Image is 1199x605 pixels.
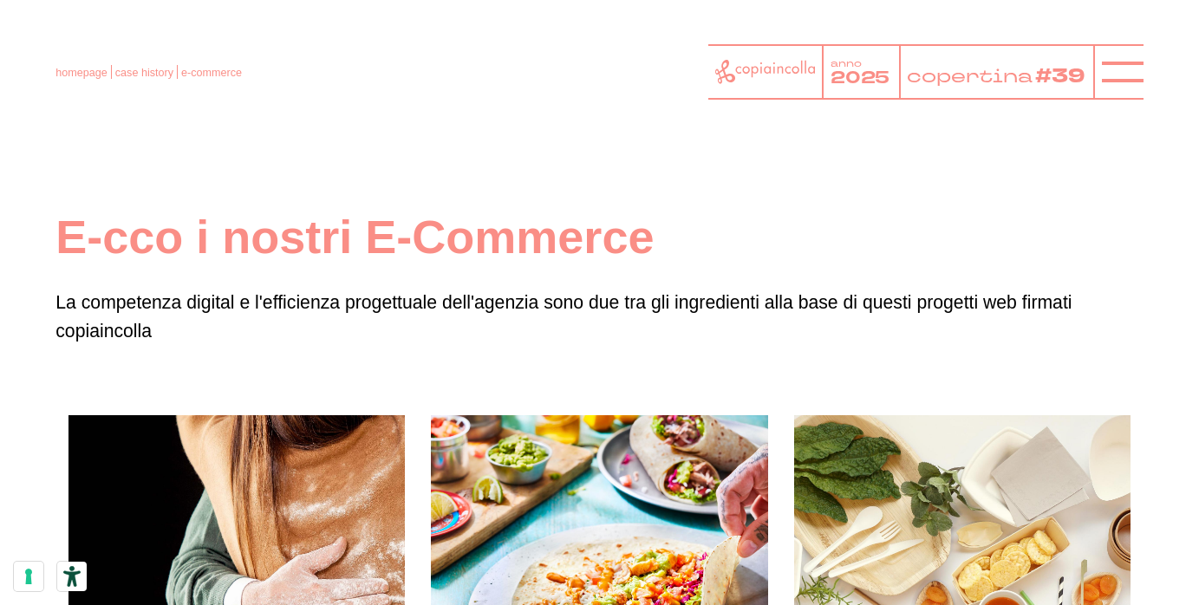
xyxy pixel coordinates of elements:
tspan: #39 [1035,63,1085,90]
button: Strumenti di accessibilità [57,562,87,591]
tspan: 2025 [831,65,890,88]
tspan: copertina [907,63,1033,88]
tspan: anno [831,57,862,69]
p: La competenza digital e l'efficienza progettuale dell'agenzia sono due tra gli ingredienti alla b... [55,288,1143,347]
h1: E-cco i nostri E-Commerce [55,208,1143,267]
button: Le tue preferenze relative al consenso per le tecnologie di tracciamento [14,562,43,591]
a: case history [115,67,173,79]
a: homepage [55,67,108,79]
a: e-commerce [181,67,242,79]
